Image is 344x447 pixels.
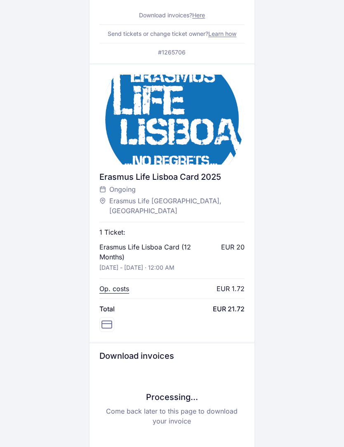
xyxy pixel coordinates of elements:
span: Total [99,304,115,314]
span: Ongoing [109,184,136,194]
h3: Processing... [99,391,245,403]
div: EUR 1.72 [217,284,245,294]
div: EUR 20 [221,242,245,252]
p: Download invoices? [139,11,205,19]
div: Erasmus Life Lisboa Card 2025 [99,171,245,183]
span: EUR 21.72 [213,304,245,314]
h3: Download invoices [99,350,245,362]
p: Erasmus Life Lisboa Card (12 Months) [99,242,213,262]
p: Op. costs [99,284,129,294]
p: Come back later to this page to download your invoice [99,406,245,426]
p: #1265706 [158,48,186,56]
span: Erasmus Life [GEOGRAPHIC_DATA], [GEOGRAPHIC_DATA] [109,196,236,216]
p: [DATE] - [DATE] · 12:00 AM [99,263,174,272]
p: Send tickets or change ticket owner? [108,30,236,38]
p: 1 Ticket: [99,227,125,237]
a: Learn how [208,30,236,37]
a: Here [192,12,205,19]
